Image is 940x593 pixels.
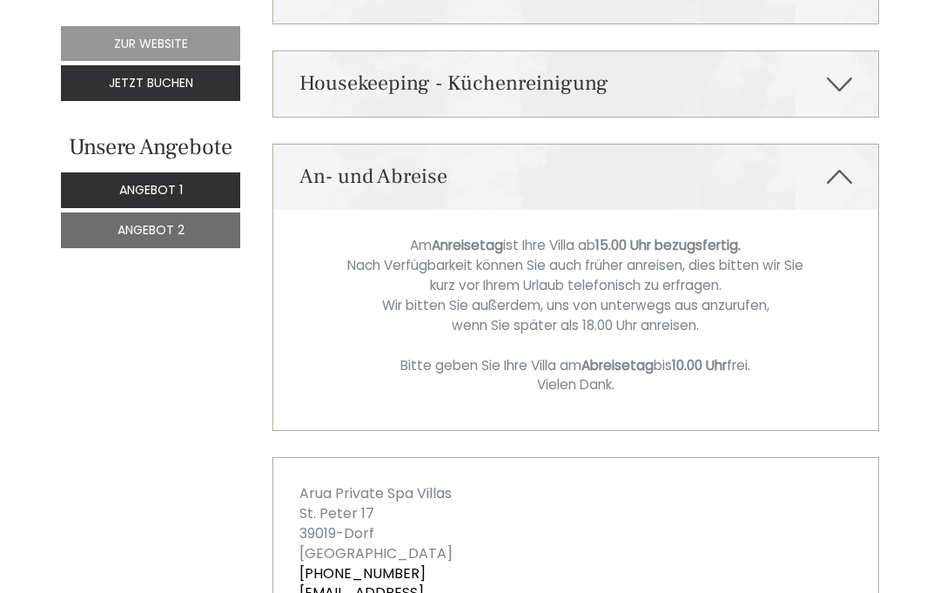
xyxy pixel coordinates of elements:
a: [PHONE_NUMBER] [299,563,426,583]
span: 15.00 Uhr bezugsfertig. [595,236,741,254]
span: 39019 [299,523,336,543]
div: An- und Abreise [273,145,879,210]
div: Housekeeping - Küchenreinigung [273,51,879,117]
a: Zur Website [61,26,240,61]
span: Anreisetag [432,236,503,254]
span: Angebot 2 [117,221,185,239]
span: Abreisetag [581,356,654,374]
div: Unsere Angebote [61,131,240,164]
span: Am ist Ihre Villa ab Nach Verfügbarkeit können Sie auch früher anreisen, dies bitten wir Sie kurz... [347,236,803,394]
span: Arua Private Spa Villas [299,483,452,503]
span: St. Peter 17 [299,503,374,523]
span: 10.00 Uhr [672,356,727,374]
a: Jetzt buchen [61,65,240,101]
span: Dorf [GEOGRAPHIC_DATA] [299,523,453,563]
span: Angebot 1 [119,181,183,199]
